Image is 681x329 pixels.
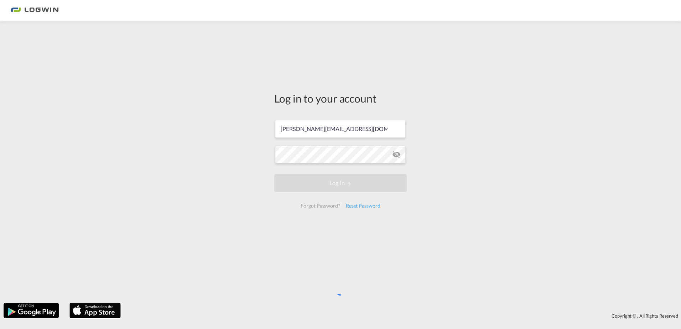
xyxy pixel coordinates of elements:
[11,3,59,19] img: bc73a0e0d8c111efacd525e4c8ad7d32.png
[274,91,407,106] div: Log in to your account
[274,174,407,192] button: LOGIN
[392,150,401,159] md-icon: icon-eye-off
[275,120,406,138] input: Enter email/phone number
[69,302,121,319] img: apple.png
[124,310,681,322] div: Copyright © . All Rights Reserved
[298,199,343,212] div: Forgot Password?
[3,302,59,319] img: google.png
[343,199,383,212] div: Reset Password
